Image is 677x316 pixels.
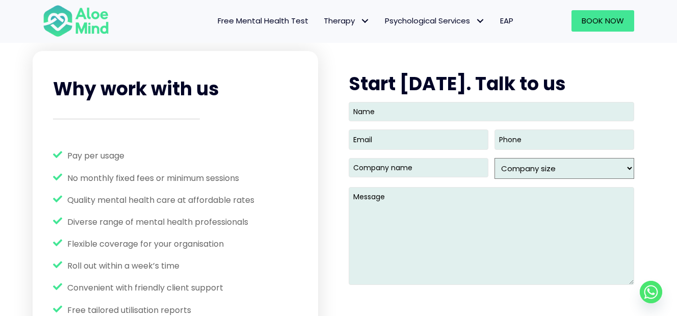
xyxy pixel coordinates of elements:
span: No monthly fixed fees or minimum sessions [67,172,239,184]
nav: Menu [122,10,521,32]
input: Company name [349,158,488,177]
span: Diverse range of mental health professionals [67,216,248,228]
a: TherapyTherapy: submenu [316,10,377,32]
input: Name [349,102,634,121]
span: Flexible coverage for your organisation [67,238,224,250]
a: Whatsapp [640,281,662,303]
span: Pay per usage [67,150,124,162]
span: Free Mental Health Test [218,15,308,26]
span: Roll out within a week’s time [67,260,179,272]
a: Free Mental Health Test [210,10,316,32]
img: Aloe mind Logo [43,4,109,38]
span: Psychological Services: submenu [473,14,487,29]
input: Email [349,129,488,149]
a: Book Now [571,10,634,32]
h2: Start [DATE]. Talk to us [349,71,634,97]
input: Phone [494,129,634,149]
span: EAP [500,15,513,26]
a: Psychological ServicesPsychological Services: submenu [377,10,492,32]
span: Convenient with friendly client support [67,282,223,294]
span: Quality mental health care at affordable rates [67,194,254,206]
span: Why work with us [53,76,219,102]
span: Psychological Services [385,15,485,26]
span: Therapy [324,15,370,26]
span: Book Now [582,15,624,26]
a: EAP [492,10,521,32]
span: Therapy: submenu [357,14,372,29]
span: Free tailored utilisation reports [67,304,191,316]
